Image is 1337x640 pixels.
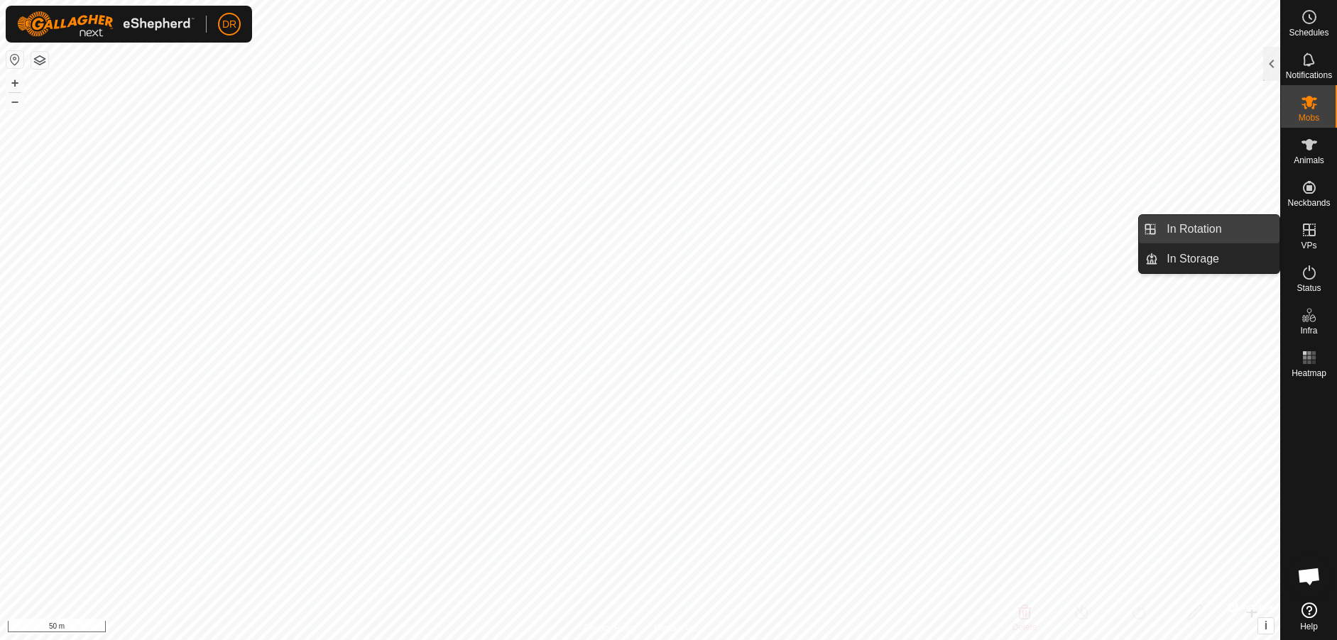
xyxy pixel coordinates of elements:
a: Contact Us [654,622,696,634]
a: In Rotation [1158,215,1279,243]
span: i [1265,619,1267,631]
span: Infra [1300,326,1317,335]
div: Open chat [1288,555,1331,597]
span: VPs [1301,241,1316,250]
button: – [6,93,23,110]
span: DR [222,17,236,32]
span: Notifications [1286,71,1332,79]
button: Reset Map [6,51,23,68]
li: In Storage [1139,245,1279,273]
span: Status [1297,284,1321,292]
a: In Storage [1158,245,1279,273]
span: Neckbands [1287,199,1330,207]
button: Map Layers [31,52,48,69]
span: Schedules [1289,28,1328,37]
span: In Rotation [1167,221,1221,238]
img: Gallagher Logo [17,11,195,37]
span: Mobs [1299,114,1319,122]
a: Privacy Policy [584,622,637,634]
li: In Rotation [1139,215,1279,243]
span: In Storage [1167,250,1219,267]
span: Help [1300,622,1318,631]
a: Help [1281,597,1337,636]
span: Heatmap [1292,369,1326,377]
button: + [6,75,23,92]
span: Animals [1294,156,1324,165]
button: i [1258,618,1274,634]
